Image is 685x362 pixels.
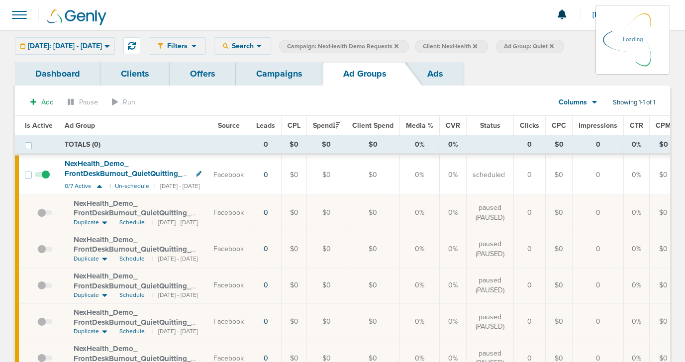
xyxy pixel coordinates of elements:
[624,195,650,231] td: 0%
[307,136,346,155] td: $0
[218,121,240,130] span: Source
[307,195,346,231] td: $0
[514,154,546,194] td: 0
[623,34,643,46] p: Loading
[119,327,145,336] span: Schedule
[74,308,191,346] span: NexHealth_ Demo_ FrontDeskBurnout_ QuietQuitting_ Dental_ [DATE]-newaudience?id=183&cmp_ id=9658027
[65,121,95,130] span: Ad Group
[630,121,643,130] span: CTR
[650,136,678,155] td: $0
[573,231,624,267] td: 0
[287,42,398,51] span: Campaign: NexHealth Demo Requests
[282,267,307,303] td: $0
[406,121,433,130] span: Media %
[546,304,573,340] td: $0
[400,195,440,231] td: 0%
[207,154,250,194] td: Facebook
[250,136,282,155] td: 0
[25,121,53,130] span: Is Active
[573,304,624,340] td: 0
[480,121,500,130] span: Status
[346,231,400,267] td: $0
[573,154,624,194] td: 0
[207,267,250,303] td: Facebook
[207,231,250,267] td: Facebook
[613,98,655,107] span: Showing 1-1 of 1
[74,271,191,310] span: NexHealth_ Demo_ FrontDeskBurnout_ QuietQuitting_ Dental_ [DATE]-newaudience?id=183&cmp_ id=9658027
[74,218,99,227] span: Duplicate
[514,136,546,155] td: 0
[467,267,514,303] td: paused (PAUSED)
[15,62,100,86] a: Dashboard
[282,136,307,155] td: $0
[592,11,655,18] span: [PERSON_NAME]
[520,121,539,130] span: Clicks
[624,154,650,194] td: 0%
[650,304,678,340] td: $0
[74,291,99,299] span: Duplicate
[152,291,198,299] small: | [DATE] - [DATE]
[579,121,617,130] span: Impressions
[307,304,346,340] td: $0
[546,136,573,155] td: $0
[264,171,268,179] a: 0
[440,136,467,155] td: 0%
[109,182,110,190] small: |
[407,62,464,86] a: Ads
[573,195,624,231] td: 0
[423,42,477,51] span: Client: NexHealth
[74,235,191,273] span: NexHealth_ Demo_ FrontDeskBurnout_ QuietQuitting_ Dental_ [DATE]?id=183&cmp_ id=9658027
[236,62,323,86] a: Campaigns
[624,231,650,267] td: 0%
[446,121,460,130] span: CVR
[546,154,573,194] td: $0
[650,231,678,267] td: $0
[74,327,99,336] span: Duplicate
[650,267,678,303] td: $0
[573,136,624,155] td: 0
[119,218,145,227] span: Schedule
[282,195,307,231] td: $0
[154,182,200,190] small: | [DATE] - [DATE]
[323,62,407,86] a: Ad Groups
[400,267,440,303] td: 0%
[346,136,400,155] td: $0
[650,195,678,231] td: $0
[307,154,346,194] td: $0
[514,267,546,303] td: 0
[47,9,106,25] img: Genly
[256,121,275,130] span: Leads
[264,281,268,289] a: 0
[307,231,346,267] td: $0
[624,136,650,155] td: 0%
[119,255,145,263] span: Schedule
[573,267,624,303] td: 0
[264,245,268,253] a: 0
[74,255,99,263] span: Duplicate
[400,231,440,267] td: 0%
[467,195,514,231] td: paused (PAUSED)
[152,255,198,263] small: | [DATE] - [DATE]
[207,195,250,231] td: Facebook
[282,304,307,340] td: $0
[473,170,505,180] span: scheduled
[440,195,467,231] td: 0%
[546,231,573,267] td: $0
[440,267,467,303] td: 0%
[400,154,440,194] td: 0%
[346,195,400,231] td: $0
[514,231,546,267] td: 0
[440,304,467,340] td: 0%
[440,231,467,267] td: 0%
[74,199,191,237] span: NexHealth_ Demo_ FrontDeskBurnout_ QuietQuitting_ Dental_ [DATE]?id=183&cmp_ id=9658027
[514,195,546,231] td: 0
[650,154,678,194] td: $0
[514,304,546,340] td: 0
[152,218,198,227] small: | [DATE] - [DATE]
[346,154,400,194] td: $0
[119,291,145,299] span: Schedule
[440,154,467,194] td: 0%
[656,121,671,130] span: CPM
[546,267,573,303] td: $0
[467,304,514,340] td: paused (PAUSED)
